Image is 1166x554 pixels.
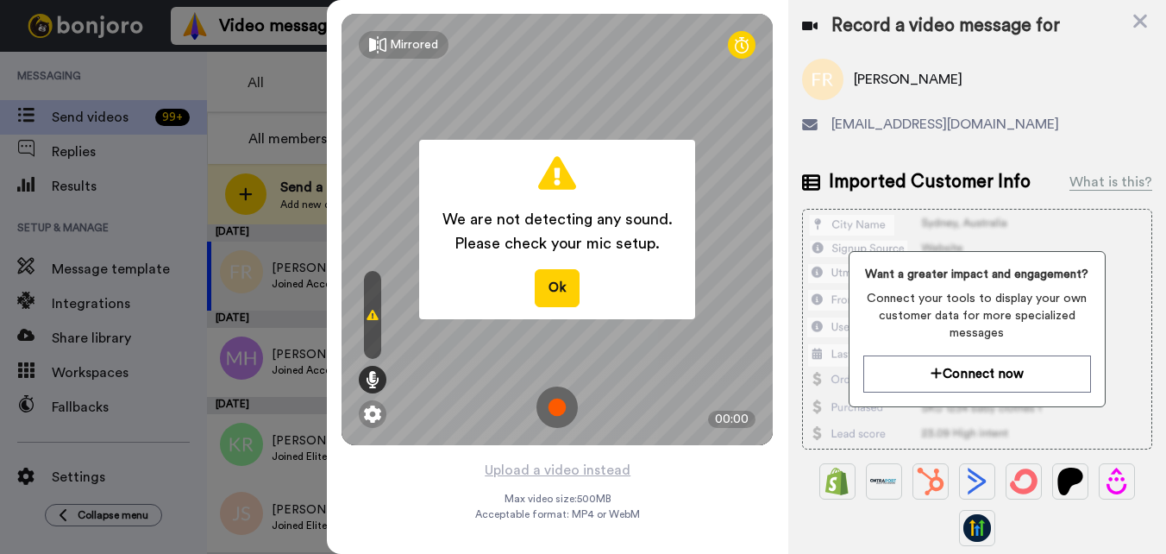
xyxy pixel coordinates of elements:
[863,266,1091,283] span: Want a greater impact and engagement?
[535,269,580,306] button: Ok
[504,492,611,506] span: Max video size: 500 MB
[708,411,755,428] div: 00:00
[364,406,381,423] img: ic_gear.svg
[442,231,673,255] span: Please check your mic setup.
[1010,468,1037,495] img: ConvertKit
[829,169,1031,195] span: Imported Customer Info
[917,468,944,495] img: Hubspot
[824,468,851,495] img: Shopify
[863,356,1091,393] button: Connect now
[475,507,640,521] span: Acceptable format: MP4 or WebM
[831,114,1059,135] span: [EMAIL_ADDRESS][DOMAIN_NAME]
[1056,468,1084,495] img: Patreon
[963,514,991,542] img: GoHighLevel
[1103,468,1131,495] img: Drip
[480,459,636,482] button: Upload a video instead
[1069,172,1152,192] div: What is this?
[870,468,898,495] img: Ontraport
[442,207,673,231] span: We are not detecting any sound.
[536,387,578,428] img: ic_record_start.svg
[963,468,991,495] img: ActiveCampaign
[863,290,1091,342] span: Connect your tools to display your own customer data for more specialized messages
